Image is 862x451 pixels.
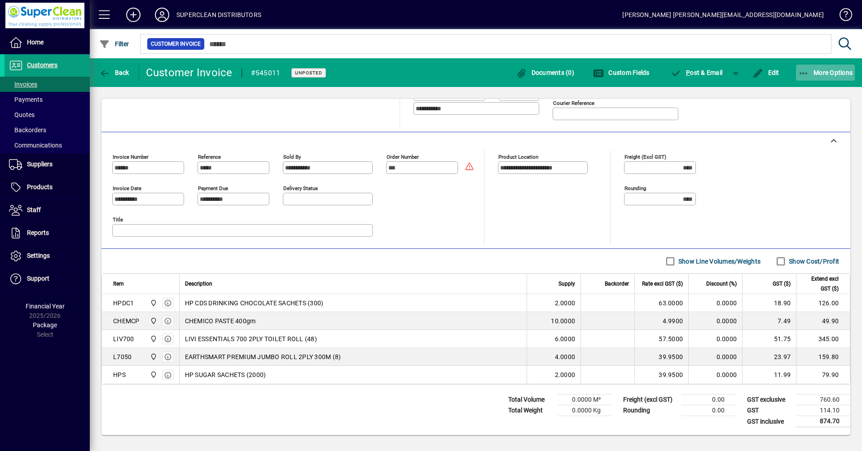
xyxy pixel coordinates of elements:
mat-label: Title [113,217,123,223]
span: 6.0000 [555,334,576,343]
span: HP SUGAR SACHETS (2000) [185,370,266,379]
div: Customer Invoice [146,65,233,80]
div: HPDC1 [113,299,134,308]
button: Custom Fields [591,65,652,81]
a: Staff [4,199,90,221]
td: 874.70 [796,416,850,427]
td: 0.0000 [688,366,742,384]
span: Unposted [295,70,322,76]
span: 2.0000 [555,299,576,308]
td: 7.49 [742,312,796,330]
button: Profile [148,7,176,23]
td: 0.0000 Kg [558,405,611,416]
mat-label: Order number [387,154,419,160]
button: Edit [750,65,782,81]
a: Home [4,31,90,54]
span: Settings [27,252,50,259]
td: 345.00 [796,330,850,348]
td: Total Weight [504,405,558,416]
button: Post & Email [666,65,727,81]
div: 4.9900 [640,317,683,325]
td: 49.90 [796,312,850,330]
span: Custom Fields [593,69,650,76]
span: Invoices [9,81,37,88]
label: Show Cost/Profit [787,257,839,266]
td: 0.0000 [688,312,742,330]
span: Rate excl GST ($) [642,279,683,289]
td: GST inclusive [743,416,796,427]
button: Add [119,7,148,23]
a: Backorders [4,122,90,138]
span: Reports [27,229,49,236]
button: Back [97,65,132,81]
mat-label: Payment due [198,185,228,191]
span: Backorders [9,126,46,134]
div: CHEMCP [113,317,140,325]
div: 39.9500 [640,370,683,379]
div: HPS [113,370,126,379]
mat-label: Invoice number [113,154,149,160]
a: Invoices [4,77,90,92]
span: LIVI ESSENTIALS 700 2PLY TOILET ROLL (48) [185,334,317,343]
div: [PERSON_NAME] [PERSON_NAME][EMAIL_ADDRESS][DOMAIN_NAME] [622,8,824,22]
a: Quotes [4,107,90,122]
span: Description [185,279,212,289]
mat-label: Delivery status [283,185,318,191]
span: EARTHSMART PREMIUM JUMBO ROLL 2PLY 300M (8) [185,352,341,361]
span: Suppliers [27,160,53,168]
div: #545011 [251,66,281,80]
span: Supply [559,279,575,289]
span: Package [33,321,57,329]
span: Staff [27,206,41,213]
div: 63.0000 [640,299,683,308]
td: 0.0000 M³ [558,395,611,405]
td: 0.00 [682,395,735,405]
td: GST [743,405,796,416]
span: Discount (%) [706,279,737,289]
span: HP CDS DRINKING CHOCOLATE SACHETS (300) [185,299,324,308]
mat-label: Freight (excl GST) [625,154,666,160]
a: Support [4,268,90,290]
span: 4.0000 [555,352,576,361]
span: Quotes [9,111,35,118]
mat-label: Product location [498,154,538,160]
mat-label: Courier Reference [553,100,594,106]
td: 0.00 [682,405,735,416]
mat-label: Sold by [283,154,301,160]
span: CHEMICO PASTE 400gm [185,317,256,325]
td: Total Volume [504,395,558,405]
span: 2.0000 [555,370,576,379]
span: P [686,69,690,76]
div: SUPERCLEAN DISTRIBUTORS [176,8,261,22]
td: 51.75 [742,330,796,348]
a: Products [4,176,90,199]
span: Products [27,183,53,191]
a: Suppliers [4,153,90,176]
td: 126.00 [796,294,850,312]
a: Communications [4,138,90,153]
td: 0.0000 [688,330,742,348]
span: More Options [798,69,853,76]
span: Extend excl GST ($) [802,274,839,294]
td: Freight (excl GST) [619,395,682,405]
span: Item [113,279,124,289]
span: Financial Year [26,303,65,310]
td: 18.90 [742,294,796,312]
a: Knowledge Base [833,2,851,31]
td: Rounding [619,405,682,416]
button: Filter [97,36,132,52]
span: Support [27,275,49,282]
td: 0.0000 [688,348,742,366]
span: Superclean Distributors [148,298,158,308]
td: 159.80 [796,348,850,366]
mat-label: Reference [198,154,221,160]
a: Reports [4,222,90,244]
span: Home [27,39,44,46]
div: L7050 [113,352,132,361]
a: Payments [4,92,90,107]
td: 11.99 [742,366,796,384]
app-page-header-button: Back [90,65,139,81]
td: 23.97 [742,348,796,366]
button: More Options [796,65,855,81]
td: 760.60 [796,395,850,405]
